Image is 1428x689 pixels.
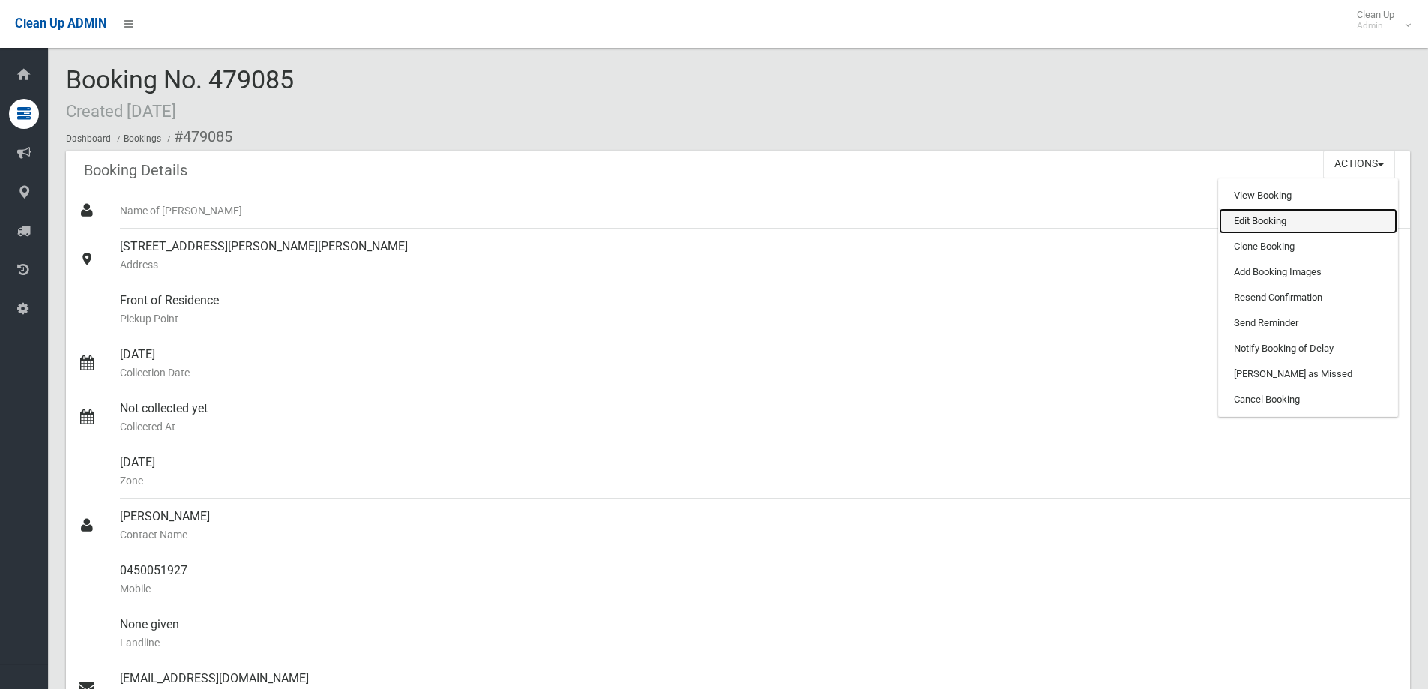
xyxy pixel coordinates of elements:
[1357,20,1394,31] small: Admin
[120,499,1398,553] div: [PERSON_NAME]
[66,156,205,185] header: Booking Details
[66,133,111,144] a: Dashboard
[120,337,1398,391] div: [DATE]
[120,472,1398,490] small: Zone
[120,202,1398,220] small: Name of [PERSON_NAME]
[1323,151,1395,178] button: Actions
[1219,234,1397,259] a: Clone Booking
[15,16,106,31] span: Clean Up ADMIN
[66,64,294,123] span: Booking No. 479085
[1219,259,1397,285] a: Add Booking Images
[1219,361,1397,387] a: [PERSON_NAME] as Missed
[120,229,1398,283] div: [STREET_ADDRESS][PERSON_NAME][PERSON_NAME]
[120,526,1398,544] small: Contact Name
[120,445,1398,499] div: [DATE]
[120,364,1398,382] small: Collection Date
[66,101,176,121] small: Created [DATE]
[120,553,1398,607] div: 0450051927
[120,607,1398,661] div: None given
[1219,183,1397,208] a: View Booking
[1219,387,1397,412] a: Cancel Booking
[163,123,232,151] li: #479085
[120,580,1398,598] small: Mobile
[120,634,1398,652] small: Landline
[1219,336,1397,361] a: Notify Booking of Delay
[120,256,1398,274] small: Address
[1219,285,1397,310] a: Resend Confirmation
[124,133,161,144] a: Bookings
[1219,208,1397,234] a: Edit Booking
[1349,9,1409,31] span: Clean Up
[120,310,1398,328] small: Pickup Point
[120,283,1398,337] div: Front of Residence
[120,418,1398,436] small: Collected At
[120,391,1398,445] div: Not collected yet
[1219,310,1397,336] a: Send Reminder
